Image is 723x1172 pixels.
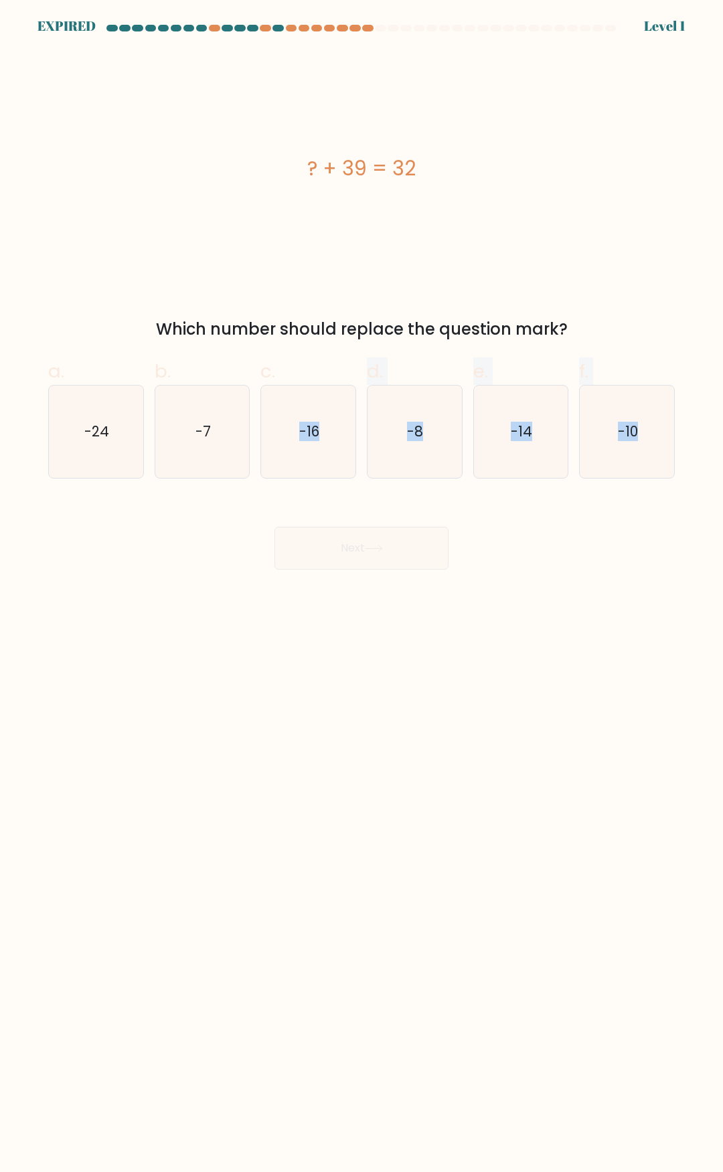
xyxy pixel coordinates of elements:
[408,422,424,441] text: -8
[260,358,275,384] span: c.
[37,16,96,36] div: EXPIRED
[367,358,383,384] span: d.
[48,358,64,384] span: a.
[48,153,675,183] div: ? + 39 = 32
[579,358,588,384] span: f.
[618,422,638,441] text: -10
[511,422,532,441] text: -14
[155,358,171,384] span: b.
[84,422,109,441] text: -24
[195,422,211,441] text: -7
[644,16,686,36] div: Level 1
[299,422,319,441] text: -16
[56,317,667,341] div: Which number should replace the question mark?
[473,358,488,384] span: e.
